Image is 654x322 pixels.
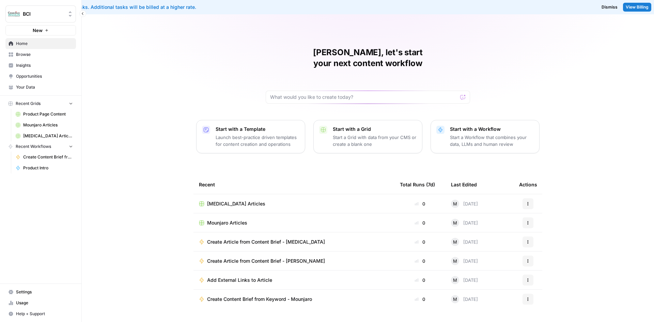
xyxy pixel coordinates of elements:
a: Create Content Brief from Keyword - Mounjaro [199,296,389,303]
div: You've used your included tasks. Additional tasks will be billed at a higher rate. [5,4,396,11]
button: Start with a GridStart a Grid with data from your CMS or create a blank one [313,120,422,153]
div: Total Runs (7d) [400,175,435,194]
a: Mounjaro Articles [199,219,389,226]
button: Start with a WorkflowStart a Workflow that combines your data, LLMs and human review [431,120,540,153]
span: Browse [16,51,73,58]
p: Launch best-practice driven templates for content creation and operations [216,134,299,148]
a: Opportunities [5,71,76,82]
button: New [5,25,76,35]
a: Insights [5,60,76,71]
h1: [PERSON_NAME], let's start your next content workflow [266,47,470,69]
div: 0 [400,277,440,283]
a: Your Data [5,82,76,93]
p: Start a Workflow that combines your data, LLMs and human review [450,134,534,148]
span: M [453,277,457,283]
div: Last Edited [451,175,477,194]
div: [DATE] [451,219,478,227]
span: BCI [23,11,64,17]
div: Recent [199,175,389,194]
span: View Billing [626,4,649,10]
span: [MEDICAL_DATA] Articles [23,133,73,139]
span: Home [16,41,73,47]
button: Workspace: BCI [5,5,76,22]
span: M [453,200,457,207]
div: 0 [400,258,440,264]
span: M [453,219,457,226]
div: 0 [400,239,440,245]
a: View Billing [623,3,651,12]
a: Create Article from Content Brief - [MEDICAL_DATA] [199,239,389,245]
button: Dismiss [599,3,620,12]
div: 0 [400,219,440,226]
span: Your Data [16,84,73,90]
span: Mounjaro Articles [207,219,247,226]
span: Create Content Brief from Keyword - Mounjaro [23,154,73,160]
a: Create Article from Content Brief - [PERSON_NAME] [199,258,389,264]
a: Create Content Brief from Keyword - Mounjaro [13,152,76,163]
a: [MEDICAL_DATA] Articles [199,200,389,207]
span: Recent Workflows [16,143,51,150]
span: New [33,27,43,34]
div: [DATE] [451,295,478,303]
span: Create Article from Content Brief - [PERSON_NAME] [207,258,325,264]
span: [MEDICAL_DATA] Articles [207,200,265,207]
a: Browse [5,49,76,60]
span: Product Intro [23,165,73,171]
button: Recent Workflows [5,141,76,152]
div: 0 [400,200,440,207]
div: [DATE] [451,257,478,265]
span: Dismiss [602,4,618,10]
span: Usage [16,300,73,306]
button: Start with a TemplateLaunch best-practice driven templates for content creation and operations [196,120,305,153]
span: M [453,239,457,245]
input: What would you like to create today? [270,94,457,101]
a: Product Intro [13,163,76,173]
span: Add External Links to Article [207,277,272,283]
button: Help + Support [5,308,76,319]
a: [MEDICAL_DATA] Articles [13,131,76,141]
p: Start with a Grid [333,126,417,133]
span: Opportunities [16,73,73,79]
span: Help + Support [16,311,73,317]
div: 0 [400,296,440,303]
div: [DATE] [451,238,478,246]
p: Start a Grid with data from your CMS or create a blank one [333,134,417,148]
span: Mounjaro Articles [23,122,73,128]
div: [DATE] [451,276,478,284]
span: Product Page Content [23,111,73,117]
span: M [453,296,457,303]
img: BCI Logo [8,8,20,20]
span: Settings [16,289,73,295]
span: M [453,258,457,264]
span: Create Content Brief from Keyword - Mounjaro [207,296,312,303]
a: Settings [5,287,76,297]
button: Recent Grids [5,98,76,109]
span: Insights [16,62,73,68]
p: Start with a Template [216,126,299,133]
div: [DATE] [451,200,478,208]
a: Mounjaro Articles [13,120,76,131]
p: Start with a Workflow [450,126,534,133]
a: Add External Links to Article [199,277,389,283]
a: Home [5,38,76,49]
span: Create Article from Content Brief - [MEDICAL_DATA] [207,239,325,245]
div: Actions [519,175,537,194]
a: Usage [5,297,76,308]
a: Product Page Content [13,109,76,120]
span: Recent Grids [16,101,41,107]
